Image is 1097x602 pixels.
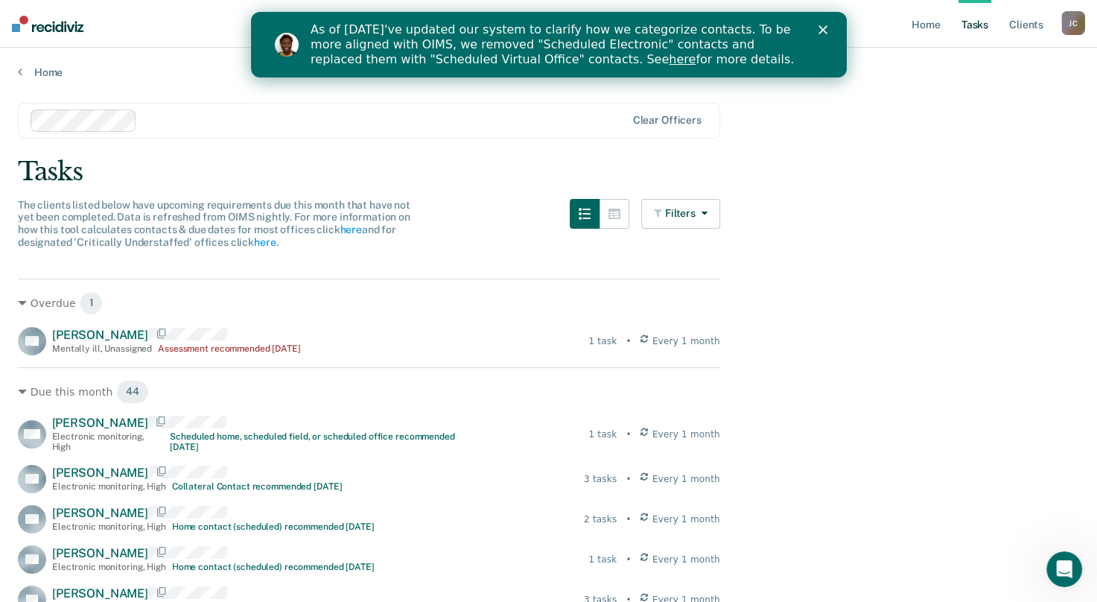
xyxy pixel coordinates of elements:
span: [PERSON_NAME] [52,416,148,430]
span: [PERSON_NAME] [52,328,148,342]
span: 1 [80,291,104,315]
a: here [340,224,361,235]
span: [PERSON_NAME] [52,546,148,560]
div: Clear officers [633,114,702,127]
div: 2 tasks [584,513,617,526]
span: Every 1 month [652,472,720,486]
div: Mentally ill , Unassigned [52,343,152,354]
div: Electronic monitoring , High [52,481,166,492]
span: [PERSON_NAME] [52,466,148,480]
div: 1 task [588,428,617,441]
div: 3 tasks [584,472,617,486]
span: [PERSON_NAME] [52,586,148,601]
span: Every 1 month [652,553,720,566]
div: Electronic monitoring , High [52,431,165,453]
iframe: Intercom live chat banner [251,12,847,77]
button: Filters [641,199,720,229]
div: • [626,472,631,486]
div: Electronic monitoring , High [52,562,166,572]
a: here [418,40,445,54]
div: • [626,513,631,526]
div: Assessment recommended [DATE] [158,343,301,354]
div: Overdue 1 [18,291,720,315]
img: Recidiviz [12,16,83,32]
span: The clients listed below have upcoming requirements due this month that have not yet been complet... [18,199,410,248]
span: [PERSON_NAME] [52,506,148,520]
div: 1 task [588,553,617,566]
div: Scheduled home, scheduled field, or scheduled office recommended [DATE] [170,431,481,453]
span: Every 1 month [652,335,720,348]
div: Close [567,13,582,22]
span: 44 [116,380,149,404]
a: Home [18,66,1079,79]
iframe: Intercom live chat [1046,551,1082,587]
div: Tasks [18,156,1079,187]
div: Home contact (scheduled) recommended [DATE] [172,562,375,572]
div: J C [1061,11,1085,35]
span: Every 1 month [652,513,720,526]
div: Collateral Contact recommended [DATE] [172,481,343,492]
div: Electronic monitoring , High [52,522,166,532]
div: • [626,553,631,566]
a: here [254,236,276,248]
div: • [626,428,631,441]
button: JC [1061,11,1085,35]
div: • [626,335,631,348]
div: 1 task [588,335,617,348]
div: Due this month 44 [18,380,720,404]
span: Every 1 month [652,428,720,441]
div: Home contact (scheduled) recommended [DATE] [172,522,375,532]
